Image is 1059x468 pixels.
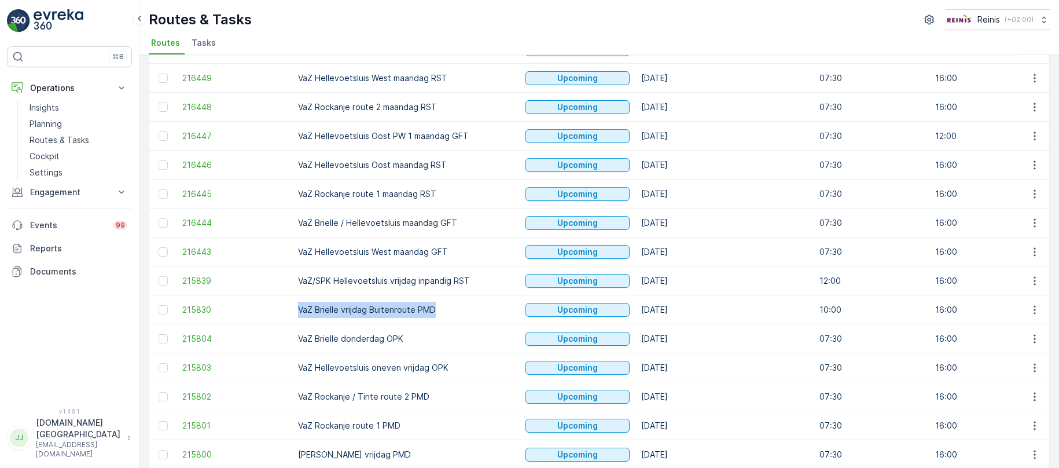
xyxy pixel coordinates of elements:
[159,189,168,199] div: Toggle Row Selected
[929,353,1045,382] td: 16:00
[182,449,286,460] span: 215800
[25,116,132,132] a: Planning
[292,266,520,295] td: VaZ/SPK Hellevoetsluis vrijdag inpandig RST
[159,363,168,372] div: Toggle Row Selected
[814,324,929,353] td: 07:30
[635,237,814,266] td: [DATE]
[182,362,286,374] a: 215803
[182,188,286,200] span: 216445
[292,209,520,237] td: VaZ Brielle / Hellevoetsluis maandag GFT
[635,209,814,237] td: [DATE]
[7,76,132,100] button: Operations
[1005,15,1034,24] p: ( +02:00 )
[182,130,286,142] a: 216447
[7,237,132,260] a: Reports
[182,101,286,113] a: 216448
[525,129,630,143] button: Upcoming
[292,122,520,151] td: VaZ Hellevoetsluis Oost PW 1 maandag GFT
[7,408,132,415] span: v 1.48.1
[159,247,168,257] div: Toggle Row Selected
[929,324,1045,353] td: 16:00
[929,382,1045,411] td: 16:00
[635,64,814,93] td: [DATE]
[292,382,520,411] td: VaZ Rockanje / Tinte route 2 PMD
[557,246,598,258] p: Upcoming
[929,411,1045,440] td: 16:00
[7,181,132,204] button: Engagement
[182,159,286,171] a: 216446
[525,158,630,172] button: Upcoming
[557,275,598,287] p: Upcoming
[929,64,1045,93] td: 16:00
[182,217,286,229] a: 216444
[814,237,929,266] td: 07:30
[30,134,89,146] p: Routes & Tasks
[814,151,929,180] td: 07:30
[814,411,929,440] td: 07:30
[814,122,929,151] td: 07:30
[30,82,109,94] p: Operations
[159,131,168,141] div: Toggle Row Selected
[25,100,132,116] a: Insights
[182,304,286,316] a: 215830
[182,420,286,432] span: 215801
[814,353,929,382] td: 07:30
[525,419,630,433] button: Upcoming
[292,151,520,180] td: VaZ Hellevoetsluis Oost maandag RST
[557,420,598,432] p: Upcoming
[557,188,598,200] p: Upcoming
[525,332,630,346] button: Upcoming
[557,391,598,403] p: Upcoming
[159,160,168,170] div: Toggle Row Selected
[557,101,598,113] p: Upcoming
[929,93,1045,122] td: 16:00
[7,417,132,459] button: JJ[DOMAIN_NAME][GEOGRAPHIC_DATA][EMAIL_ADDRESS][DOMAIN_NAME]
[525,187,630,201] button: Upcoming
[525,71,630,85] button: Upcoming
[159,276,168,286] div: Toggle Row Selected
[30,187,109,198] p: Engagement
[557,333,598,345] p: Upcoming
[10,429,28,447] div: JJ
[192,37,216,49] span: Tasks
[30,102,59,114] p: Insights
[25,132,132,148] a: Routes & Tasks
[292,324,520,353] td: VaZ Brielle donderdag OPK
[182,391,286,403] a: 215802
[557,362,598,374] p: Upcoming
[7,214,132,237] a: Events99
[929,151,1045,180] td: 16:00
[946,13,973,26] img: Reinis-Logo-Vrijstaand_Tekengebied-1-copy2_aBO4n7j.png
[292,93,520,122] td: VaZ Rockanje route 2 maandag RST
[814,180,929,209] td: 07:30
[182,72,286,84] span: 216449
[635,151,814,180] td: [DATE]
[635,122,814,151] td: [DATE]
[814,382,929,411] td: 07:30
[30,243,127,254] p: Reports
[7,9,30,32] img: logo
[635,266,814,295] td: [DATE]
[182,275,286,287] span: 215839
[159,103,168,112] div: Toggle Row Selected
[292,180,520,209] td: VaZ Rockanje route 1 maandag RST
[292,295,520,324] td: VaZ Brielle vrijdag Buitenroute PMD
[525,448,630,462] button: Upcoming
[635,180,814,209] td: [DATE]
[292,353,520,382] td: VaZ Hellevoetsluis oneven vrijdag OPK
[151,37,180,49] span: Routes
[635,382,814,411] td: [DATE]
[929,122,1045,151] td: 12:00
[814,209,929,237] td: 07:30
[112,52,124,61] p: ⌘B
[30,151,60,162] p: Cockpit
[929,209,1045,237] td: 16:00
[635,411,814,440] td: [DATE]
[182,246,286,258] a: 216443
